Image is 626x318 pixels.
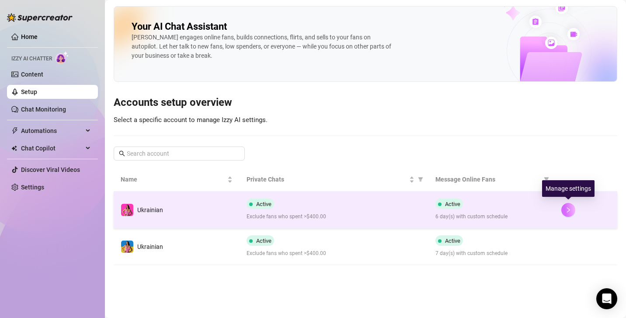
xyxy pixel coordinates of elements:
[7,13,73,22] img: logo-BBDzfeDw.svg
[121,241,133,253] img: Ukrainian
[435,175,540,184] span: Message Online Fans
[435,213,547,221] span: 6 day(s) with custom schedule
[542,173,551,186] span: filter
[114,116,268,124] span: Select a specific account to manage Izzy AI settings.
[256,238,271,244] span: Active
[544,177,549,182] span: filter
[247,213,421,221] span: Exclude fans who spent >$400.00
[137,206,163,213] span: Ukrainian
[21,33,38,40] a: Home
[435,249,547,258] span: 7 day(s) with custom schedule
[445,238,460,244] span: Active
[127,149,233,158] input: Search account
[56,51,69,64] img: AI Chatter
[11,127,18,134] span: thunderbolt
[418,177,423,182] span: filter
[21,106,66,113] a: Chat Monitoring
[416,173,425,186] span: filter
[132,21,227,33] h2: Your AI Chat Assistant
[11,55,52,63] span: Izzy AI Chatter
[121,204,133,216] img: Ukrainian
[561,203,575,217] button: right
[21,71,43,78] a: Content
[114,168,240,192] th: Name
[137,243,163,250] span: Ukrainian
[21,141,83,155] span: Chat Copilot
[247,249,421,258] span: Exclude fans who spent >$400.00
[21,184,44,191] a: Settings
[114,96,617,110] h3: Accounts setup overview
[21,88,37,95] a: Setup
[445,201,460,207] span: Active
[565,207,571,213] span: right
[256,201,271,207] span: Active
[11,145,17,151] img: Chat Copilot
[132,33,394,60] div: [PERSON_NAME] engages online fans, builds connections, flirts, and sells to your fans on autopilo...
[121,175,226,184] span: Name
[247,175,407,184] span: Private Chats
[596,288,617,309] div: Open Intercom Messenger
[542,180,595,197] div: Manage settings
[21,166,80,173] a: Discover Viral Videos
[119,150,125,157] span: search
[240,168,428,192] th: Private Chats
[21,124,83,138] span: Automations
